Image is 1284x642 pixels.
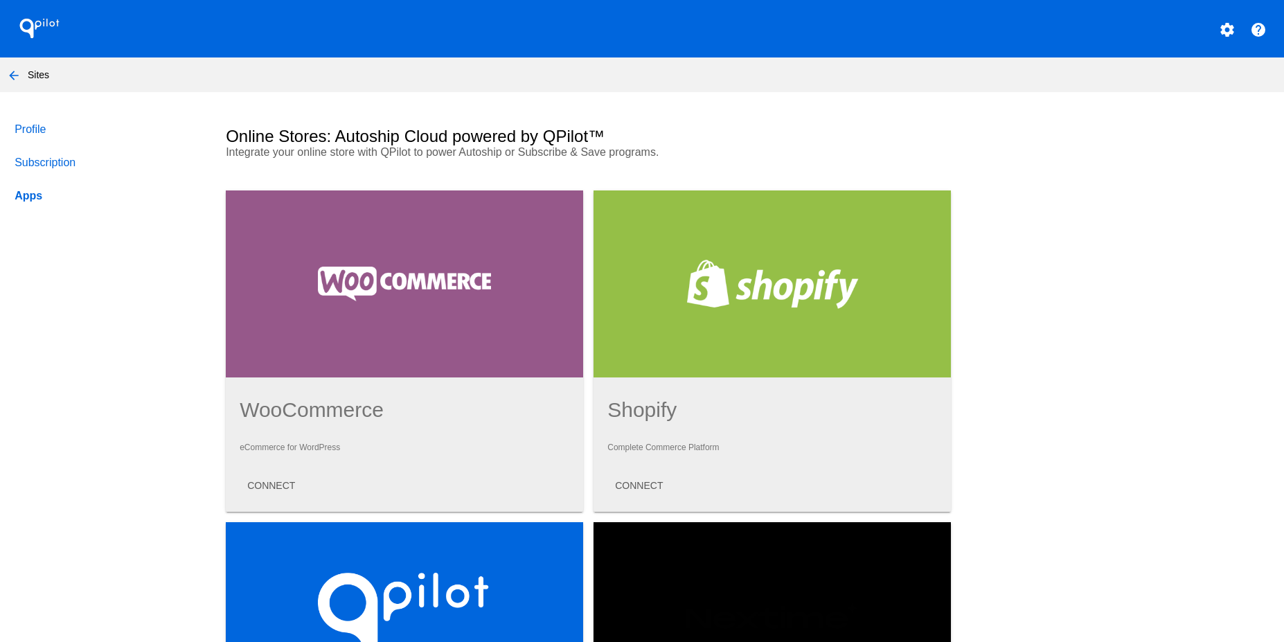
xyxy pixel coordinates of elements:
[12,15,67,42] h1: QPilot
[12,179,202,213] a: Apps
[247,480,295,491] span: CONNECT
[226,146,758,159] p: Integrate your online store with QPilot to power Autoship or Subscribe & Save programs.
[607,398,937,422] h1: Shopify
[604,473,674,498] button: CONNECT
[6,67,22,84] mat-icon: arrow_back
[1250,21,1267,38] mat-icon: help
[12,146,202,179] a: Subscription
[1219,21,1236,38] mat-icon: settings
[12,113,202,146] a: Profile
[607,443,937,452] p: Complete Commerce Platform
[240,443,569,452] p: eCommerce for WordPress
[226,127,605,146] h2: Online Stores: Autoship Cloud powered by QPilot™
[240,398,569,422] h1: WooCommerce
[236,473,306,498] button: CONNECT
[615,480,663,491] span: CONNECT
